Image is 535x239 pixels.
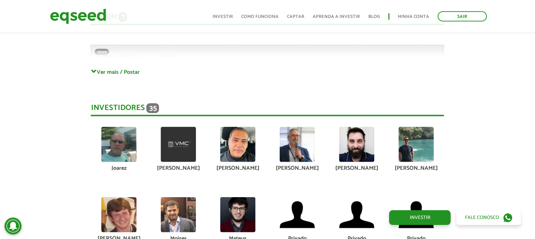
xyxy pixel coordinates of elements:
[213,166,262,171] div: [PERSON_NAME]
[212,14,233,19] a: Investir
[332,166,381,171] div: [PERSON_NAME]
[313,14,360,19] a: Aprenda a investir
[101,127,136,162] img: picture-39313-1481646781.jpg
[389,210,451,225] a: Investir
[91,69,444,75] a: Ver mais / Postar
[50,7,106,26] img: EqSeed
[161,127,196,162] img: picture-100036-1732821753.png
[456,210,521,225] a: Fale conosco
[280,127,315,162] img: picture-112313-1743624016.jpg
[161,197,196,232] img: picture-73573-1611603096.jpg
[391,166,440,171] div: [PERSON_NAME]
[273,166,321,171] div: [PERSON_NAME]
[241,14,279,19] a: Como funciona
[339,127,374,162] img: picture-127253-1741784569.jpg
[398,14,429,19] a: Minha conta
[399,127,434,162] img: picture-48702-1526493360.jpg
[280,197,315,232] img: default-user.png
[146,103,159,113] span: 35
[91,103,444,116] div: Investidores
[101,197,136,232] img: picture-64201-1566554857.jpg
[154,166,203,171] div: [PERSON_NAME]
[94,166,143,171] div: Joarez
[220,127,255,162] img: picture-110967-1726002930.jpg
[220,197,255,232] img: picture-61607-1560438405.jpg
[339,197,374,232] img: default-user.png
[368,14,380,19] a: Blog
[399,197,434,232] img: default-user.png
[287,14,304,19] a: Captar
[438,11,487,21] a: Sair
